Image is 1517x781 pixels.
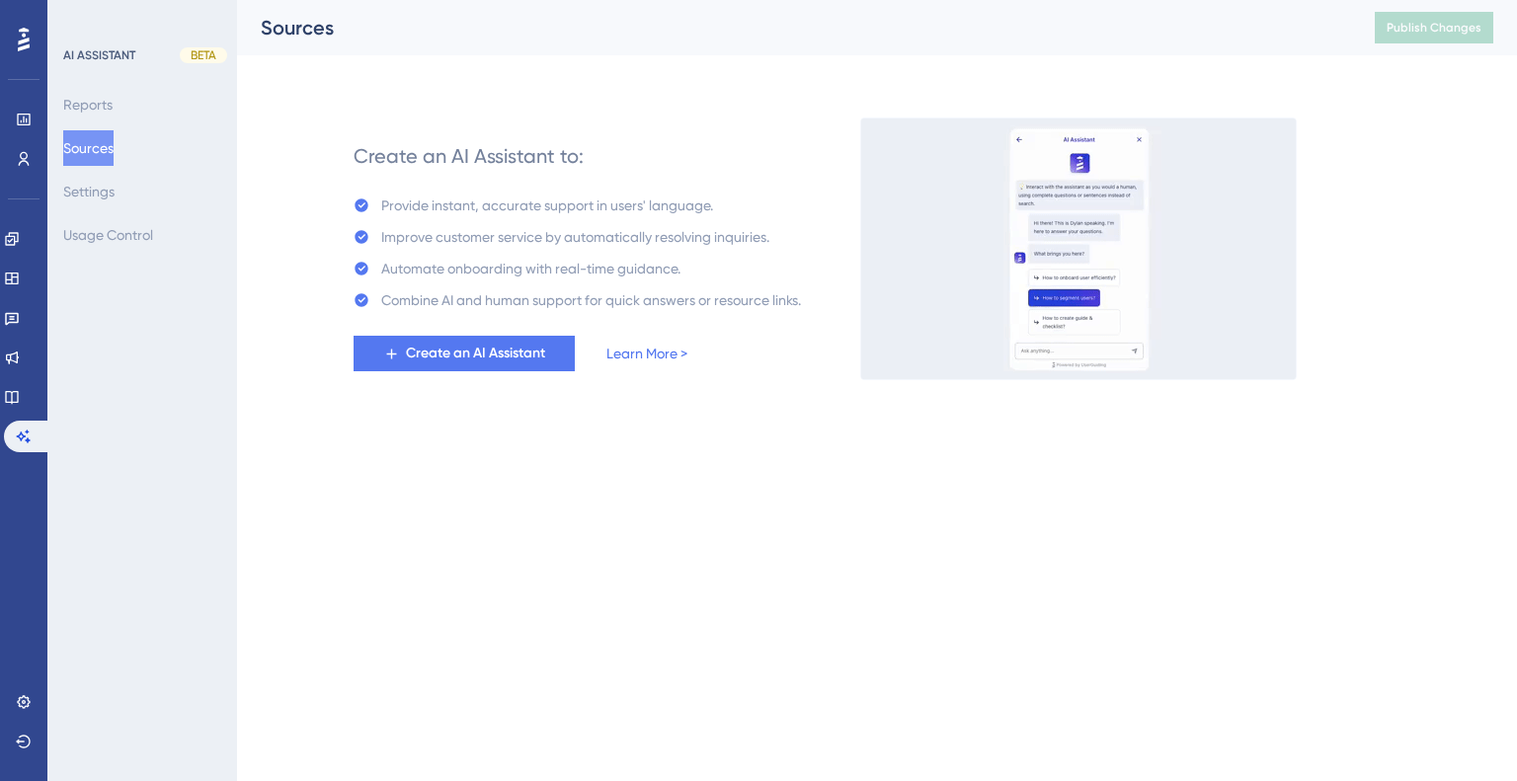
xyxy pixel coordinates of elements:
div: Combine AI and human support for quick answers or resource links. [381,288,801,312]
div: Sources [261,14,1325,41]
div: BETA [180,47,227,63]
span: Publish Changes [1387,20,1481,36]
div: Automate onboarding with real-time guidance. [381,257,680,280]
button: Reports [63,87,113,122]
img: 536038c8a6906fa413afa21d633a6c1c.gif [860,117,1297,380]
div: Improve customer service by automatically resolving inquiries. [381,225,769,249]
button: Create an AI Assistant [354,336,575,371]
button: Publish Changes [1375,12,1493,43]
div: AI ASSISTANT [63,47,135,63]
a: Learn More > [606,342,687,365]
div: Provide instant, accurate support in users' language. [381,194,713,217]
span: Create an AI Assistant [406,342,545,365]
button: Sources [63,130,114,166]
button: Settings [63,174,115,209]
div: Create an AI Assistant to: [354,142,584,170]
button: Usage Control [63,217,153,253]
